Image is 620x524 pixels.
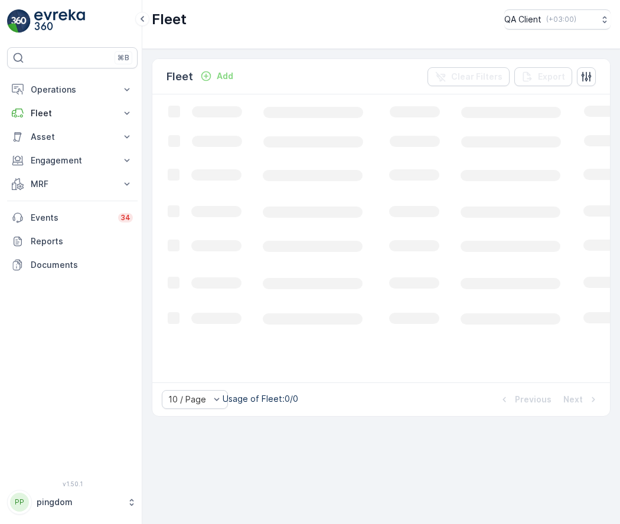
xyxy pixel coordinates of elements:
[223,393,298,405] p: Usage of Fleet : 0/0
[515,394,552,405] p: Previous
[31,178,114,190] p: MRF
[118,53,129,63] p: ⌘B
[31,84,114,96] p: Operations
[7,125,138,149] button: Asset
[37,496,121,508] p: pingdom
[31,235,133,247] p: Reports
[7,9,31,33] img: logo
[7,490,138,515] button: PPpingdom
[451,71,502,83] p: Clear Filters
[546,15,576,24] p: ( +03:00 )
[497,392,553,407] button: Previous
[31,131,114,143] p: Asset
[10,493,29,512] div: PP
[152,10,187,29] p: Fleet
[562,392,601,407] button: Next
[217,70,233,82] p: Add
[7,78,138,101] button: Operations
[31,259,133,271] p: Documents
[120,213,130,222] p: 34
[7,230,138,253] a: Reports
[34,9,85,33] img: logo_light-DOdMpM7g.png
[7,172,138,196] button: MRF
[504,9,611,30] button: QA Client(+03:00)
[7,480,138,487] span: v 1.50.1
[538,71,565,83] p: Export
[514,67,572,86] button: Export
[31,107,114,119] p: Fleet
[195,69,238,83] button: Add
[31,155,114,166] p: Engagement
[167,68,193,85] p: Fleet
[7,206,138,230] a: Events34
[7,253,138,277] a: Documents
[31,212,111,224] p: Events
[504,14,541,25] p: QA Client
[7,149,138,172] button: Engagement
[7,101,138,125] button: Fleet
[428,67,510,86] button: Clear Filters
[563,394,583,405] p: Next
